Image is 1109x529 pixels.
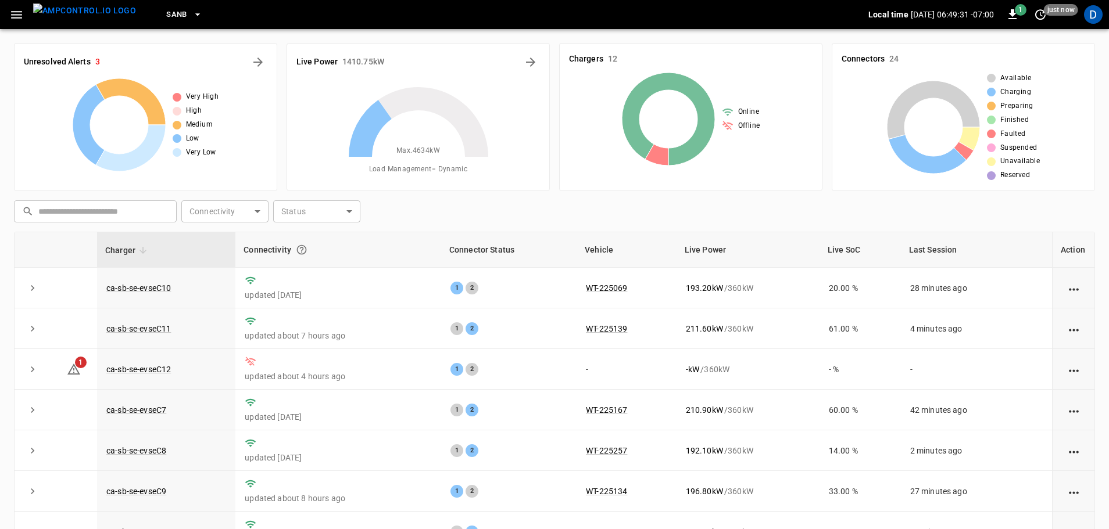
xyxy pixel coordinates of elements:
a: WT-225257 [586,446,627,455]
td: 61.00 % [820,308,901,349]
button: expand row [24,361,41,378]
span: Medium [186,119,213,131]
p: updated about 4 hours ago [245,370,432,382]
button: expand row [24,320,41,337]
div: action cell options [1067,364,1081,375]
h6: Unresolved Alerts [24,56,91,69]
span: Finished [1000,114,1029,126]
p: 192.10 kW [686,445,723,456]
div: 2 [466,322,478,335]
th: Live Power [677,232,820,268]
div: 2 [466,282,478,294]
a: WT-225134 [586,487,627,496]
button: set refresh interval [1031,5,1050,24]
button: expand row [24,483,41,500]
th: Action [1052,232,1094,268]
h6: 24 [889,53,899,66]
td: - [901,349,1052,390]
div: / 360 kW [686,404,810,416]
span: SanB [166,8,187,21]
button: expand row [24,279,41,297]
span: Online [738,106,759,118]
td: 2 minutes ago [901,430,1052,471]
p: updated [DATE] [245,411,432,423]
p: 196.80 kW [686,485,723,497]
span: Available [1000,73,1032,84]
h6: Chargers [569,53,603,66]
h6: 1410.75 kW [342,56,384,69]
div: / 360 kW [686,445,810,456]
td: - [577,349,677,390]
button: expand row [24,401,41,419]
p: [DATE] 06:49:31 -07:00 [911,9,994,20]
span: just now [1044,4,1078,16]
div: action cell options [1067,445,1081,456]
div: 1 [450,485,463,498]
div: 1 [450,282,463,294]
div: 1 [450,444,463,457]
td: - % [820,349,901,390]
td: 4 minutes ago [901,308,1052,349]
span: Very Low [186,147,216,159]
span: Offline [738,120,760,132]
a: ca-sb-se-evseC9 [106,487,166,496]
div: / 360 kW [686,485,810,497]
a: ca-sb-se-evseC8 [106,446,166,455]
a: ca-sb-se-evseC12 [106,365,171,374]
h6: 12 [608,53,617,66]
p: Local time [868,9,908,20]
td: 27 minutes ago [901,471,1052,512]
td: 14.00 % [820,430,901,471]
td: 28 minutes ago [901,268,1052,308]
span: Max. 4634 kW [396,145,440,157]
p: 211.60 kW [686,323,723,334]
div: action cell options [1067,485,1081,497]
div: 2 [466,444,478,457]
th: Last Session [901,232,1052,268]
h6: Live Power [296,56,338,69]
div: 1 [450,322,463,335]
span: Load Management = Dynamic [369,164,468,175]
span: High [186,105,202,117]
p: - kW [686,364,699,375]
a: WT-225069 [586,283,627,293]
td: 60.00 % [820,390,901,430]
h6: 3 [95,56,100,69]
span: Charging [1000,87,1031,98]
h6: Connectors [842,53,885,66]
span: Very High [186,91,219,103]
div: 1 [450,363,463,376]
td: 33.00 % [820,471,901,512]
div: action cell options [1067,282,1081,294]
div: 1 [450,404,463,416]
img: ampcontrol.io logo [33,3,136,18]
span: Unavailable [1000,156,1040,167]
a: ca-sb-se-evseC7 [106,405,166,415]
span: 1 [1015,4,1026,16]
div: action cell options [1067,323,1081,334]
th: Connector Status [441,232,577,268]
span: Preparing [1000,100,1033,112]
td: 42 minutes ago [901,390,1052,430]
span: 1 [75,357,87,368]
span: Suspended [1000,142,1038,154]
a: 1 [67,364,81,373]
div: 2 [466,363,478,376]
th: Vehicle [577,232,677,268]
div: 2 [466,404,478,416]
th: Live SoC [820,232,901,268]
div: 2 [466,485,478,498]
div: profile-icon [1084,5,1103,24]
a: WT-225139 [586,324,627,333]
p: updated [DATE] [245,289,432,301]
div: / 360 kW [686,323,810,334]
button: SanB [162,3,207,26]
span: Charger [105,243,151,257]
p: updated about 8 hours ago [245,492,432,504]
span: Low [186,133,199,145]
a: WT-225167 [586,405,627,415]
div: action cell options [1067,404,1081,416]
span: Reserved [1000,170,1030,181]
a: ca-sb-se-evseC10 [106,283,171,293]
td: 20.00 % [820,268,901,308]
